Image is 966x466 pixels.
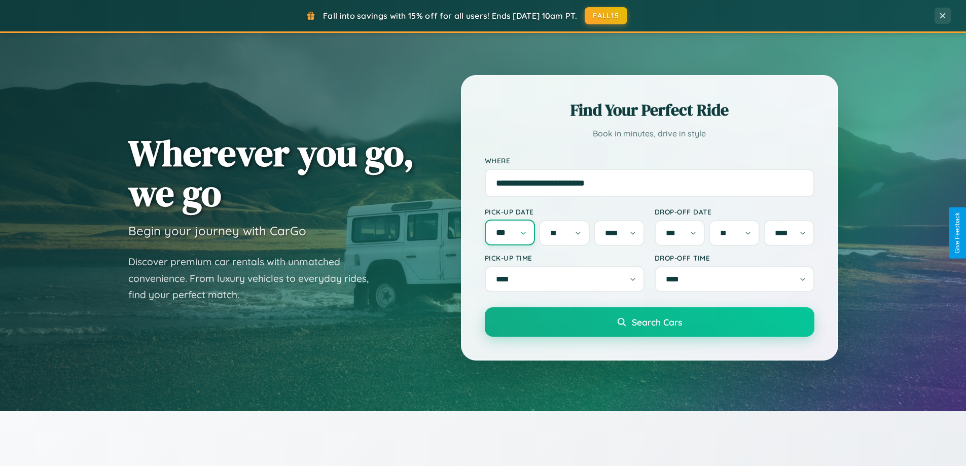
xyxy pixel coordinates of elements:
[485,254,645,262] label: Pick-up Time
[128,223,306,238] h3: Begin your journey with CarGo
[485,307,814,337] button: Search Cars
[323,11,577,21] span: Fall into savings with 15% off for all users! Ends [DATE] 10am PT.
[655,254,814,262] label: Drop-off Time
[954,212,961,254] div: Give Feedback
[585,7,627,24] button: FALL15
[485,207,645,216] label: Pick-up Date
[485,99,814,121] h2: Find Your Perfect Ride
[128,254,382,303] p: Discover premium car rentals with unmatched convenience. From luxury vehicles to everyday rides, ...
[632,316,682,328] span: Search Cars
[485,126,814,141] p: Book in minutes, drive in style
[655,207,814,216] label: Drop-off Date
[485,156,814,165] label: Where
[128,133,414,213] h1: Wherever you go, we go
